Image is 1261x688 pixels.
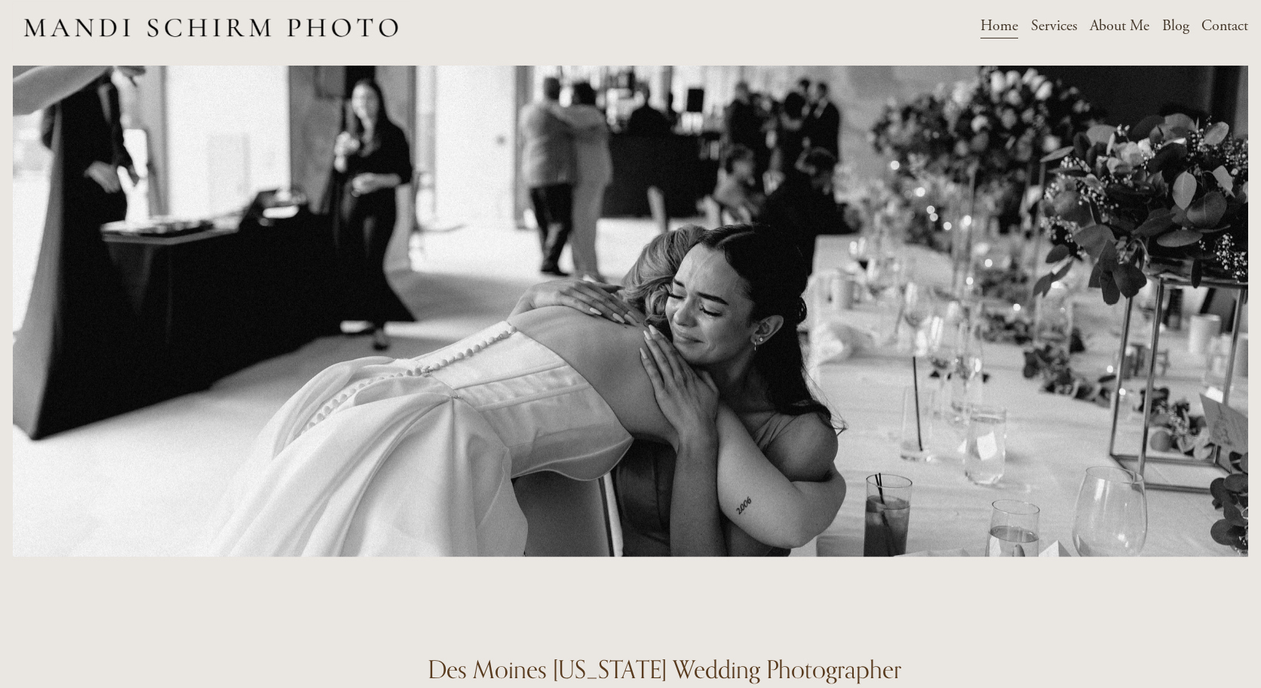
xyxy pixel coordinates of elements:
img: K&D-269.jpg [13,66,1249,557]
a: About Me [1090,13,1149,40]
span: Services [1031,14,1077,38]
a: Blog [1162,13,1189,40]
a: Home [980,13,1018,40]
h1: Des Moines [US_STATE] Wedding Photographer [428,657,901,682]
a: folder dropdown [1031,13,1077,40]
a: Contact [1201,13,1248,40]
img: Des Moines Wedding Photographer - Mandi Schirm Photo [13,2,410,52]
